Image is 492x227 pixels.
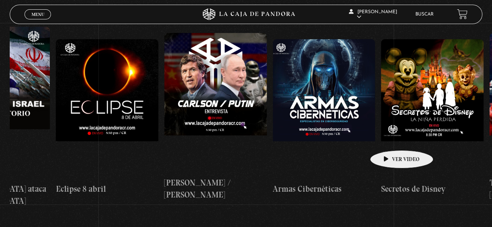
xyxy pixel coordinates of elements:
a: View your shopping cart [457,9,467,19]
h4: Secretos de Disney [381,183,483,195]
h4: Armas Cibernéticas [273,183,375,195]
button: Previous [10,7,23,21]
span: Cerrar [29,18,47,24]
a: Secretos de Disney [381,27,483,207]
a: Armas Cibernéticas [273,27,375,207]
a: [PERSON_NAME] / [PERSON_NAME] [164,27,267,207]
a: Buscar [415,12,434,17]
a: Eclipse 8 abril [56,27,158,207]
span: [PERSON_NAME] [349,10,397,19]
h4: Eclipse 8 abril [56,183,158,195]
span: Menu [32,12,44,17]
h4: [PERSON_NAME] / [PERSON_NAME] [164,177,267,201]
